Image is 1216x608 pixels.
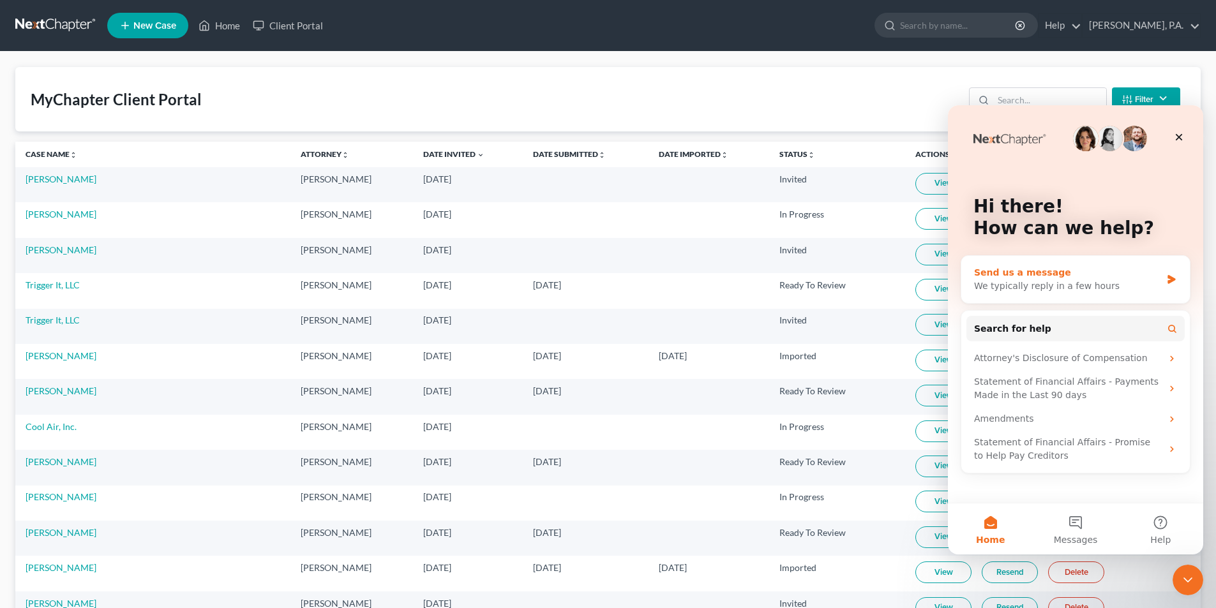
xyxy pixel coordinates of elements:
span: [DATE] [659,350,687,361]
span: [DATE] [533,527,561,538]
a: Date Importedunfold_more [659,149,728,159]
span: [DATE] [659,562,687,573]
i: unfold_more [342,151,349,159]
a: View [915,244,972,265]
a: View [915,385,972,406]
a: View [915,456,972,477]
a: [PERSON_NAME] [26,174,96,184]
td: [PERSON_NAME] [290,202,413,237]
a: Trigger It, LLC [26,279,80,290]
td: [PERSON_NAME] [290,556,413,591]
a: Delete [1048,561,1104,583]
a: Case Nameunfold_more [26,149,77,159]
a: View [915,561,972,583]
span: [DATE] [423,279,451,290]
a: View [915,173,972,195]
td: Imported [769,344,905,379]
span: [DATE] [423,315,451,325]
a: [PERSON_NAME], P.A. [1083,14,1200,37]
td: [PERSON_NAME] [290,415,413,450]
td: [PERSON_NAME] [290,273,413,308]
a: Date Invited expand_more [423,149,484,159]
a: [PERSON_NAME] [26,456,96,467]
td: [PERSON_NAME] [290,486,413,521]
a: [PERSON_NAME] [26,527,96,538]
a: [PERSON_NAME] [26,491,96,502]
a: View [915,491,972,512]
span: [DATE] [423,562,451,573]
td: In Progress [769,486,905,521]
span: [DATE] [533,456,561,467]
i: unfold_more [721,151,728,159]
span: New Case [133,21,176,31]
td: Ready To Review [769,450,905,485]
span: [DATE] [533,385,561,396]
iframe: Intercom live chat [1173,565,1203,595]
td: [PERSON_NAME] [290,379,413,414]
td: [PERSON_NAME] [290,344,413,379]
a: [PERSON_NAME] [26,244,96,255]
td: In Progress [769,202,905,237]
a: Help [1039,14,1081,37]
a: View [915,279,972,300]
a: View [915,208,972,230]
td: [PERSON_NAME] [290,521,413,556]
span: [DATE] [423,174,451,184]
td: [PERSON_NAME] [290,309,413,344]
span: [DATE] [533,562,561,573]
td: [PERSON_NAME] [290,450,413,485]
a: Resend [982,561,1038,583]
td: Imported [769,556,905,591]
a: View [915,526,972,548]
span: [DATE] [423,209,451,219]
span: [DATE] [423,350,451,361]
button: Filter [1112,87,1180,111]
span: [DATE] [533,350,561,361]
a: Trigger It, LLC [26,315,80,325]
a: View [915,420,972,442]
span: [DATE] [423,491,451,502]
input: Search... [993,88,1106,112]
a: Cool Air, Inc. [26,421,77,432]
a: View [915,314,972,336]
a: View [915,350,972,371]
i: unfold_more [598,151,606,159]
td: Invited [769,238,905,273]
td: Invited [769,309,905,344]
th: Actions [905,142,1201,167]
a: Date Submittedunfold_more [533,149,606,159]
span: [DATE] [423,456,451,467]
a: Home [192,14,246,37]
iframe: Intercom live chat [948,105,1203,554]
a: Statusunfold_more [779,149,815,159]
span: [DATE] [423,527,451,538]
td: Invited [769,167,905,202]
i: unfold_more [807,151,815,159]
a: [PERSON_NAME] [26,209,96,219]
td: Ready To Review [769,379,905,414]
input: Search by name... [900,13,1017,37]
span: [DATE] [423,385,451,396]
a: Attorneyunfold_more [301,149,349,159]
td: [PERSON_NAME] [290,238,413,273]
